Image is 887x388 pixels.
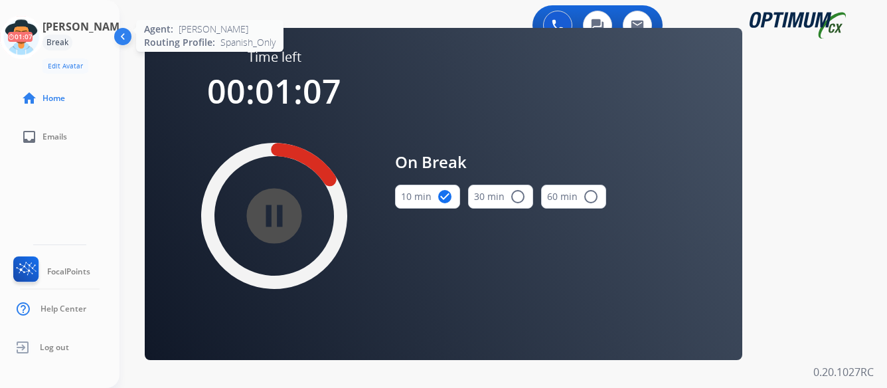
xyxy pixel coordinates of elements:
[42,93,65,104] span: Home
[42,132,67,142] span: Emails
[21,90,37,106] mat-icon: home
[510,189,526,205] mat-icon: radio_button_unchecked
[144,23,173,36] span: Agent:
[468,185,533,209] button: 30 min
[42,58,88,74] button: Edit Avatar
[395,150,606,174] span: On Break
[42,19,129,35] h3: [PERSON_NAME]
[541,185,606,209] button: 60 min
[179,23,248,36] span: [PERSON_NAME]
[42,35,72,50] div: Break
[813,364,874,380] p: 0.20.1027RC
[207,68,341,114] span: 00:01:07
[395,185,460,209] button: 10 min
[437,189,453,205] mat-icon: check_circle
[266,208,282,224] mat-icon: pause_circle_filled
[144,36,215,49] span: Routing Profile:
[248,48,301,66] span: Time left
[11,256,90,287] a: FocalPoints
[40,342,69,353] span: Log out
[40,304,86,314] span: Help Center
[47,266,90,277] span: FocalPoints
[583,189,599,205] mat-icon: radio_button_unchecked
[220,36,276,49] span: Spanish_Only
[21,129,37,145] mat-icon: inbox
